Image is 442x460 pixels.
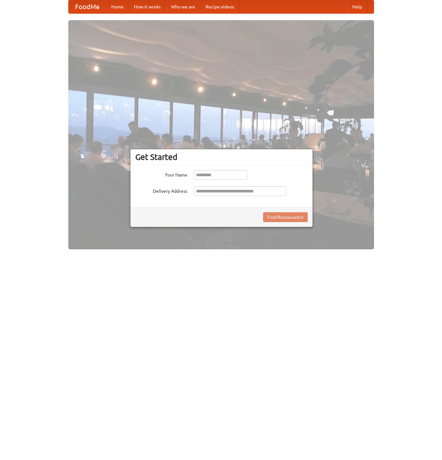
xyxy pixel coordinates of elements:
[166,0,200,13] a: Who we are
[200,0,239,13] a: Recipe videos
[135,186,187,194] label: Delivery Address
[135,170,187,178] label: Your Name
[135,152,308,162] h3: Get Started
[106,0,129,13] a: Home
[263,212,308,222] button: Find Restaurants!
[347,0,367,13] a: Help
[69,0,106,13] a: FoodMe
[129,0,166,13] a: How it works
